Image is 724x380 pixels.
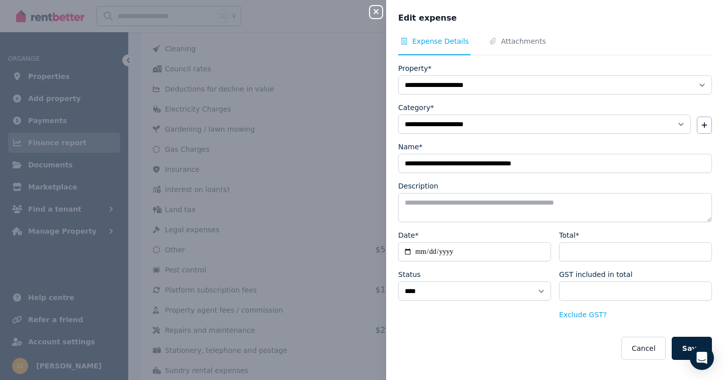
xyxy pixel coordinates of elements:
label: Date* [398,230,418,240]
button: Cancel [621,337,665,360]
label: Category* [398,103,434,113]
button: Exclude GST? [559,310,607,320]
label: GST included in total [559,269,632,279]
div: Open Intercom Messenger [690,346,714,370]
span: Attachments [501,36,546,46]
label: Status [398,269,421,279]
span: Edit expense [398,12,457,24]
label: Description [398,181,438,191]
label: Name* [398,142,422,152]
span: Expense Details [412,36,469,46]
label: Total* [559,230,579,240]
nav: Tabs [398,36,712,55]
button: Save [672,337,712,360]
label: Property* [398,63,431,73]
